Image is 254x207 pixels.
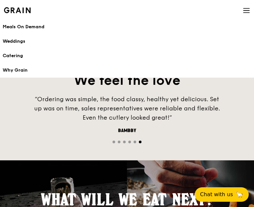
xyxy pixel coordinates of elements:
[3,49,251,63] a: Catering
[134,141,136,143] span: Go to slide 5
[139,141,141,143] span: Go to slide 6
[3,63,251,78] a: Why Grain
[3,67,251,74] div: Why Grain
[195,187,249,202] button: Chat with us🦙
[3,38,251,45] div: Weddings
[4,7,31,13] img: Grain
[128,141,131,143] span: Go to slide 4
[113,141,115,143] span: Go to slide 1
[123,141,126,143] span: Go to slide 3
[3,34,251,49] a: Weddings
[3,24,251,30] div: Meals On Demand
[200,191,233,198] span: Chat with us
[236,191,243,198] span: 🦙
[28,95,226,122] div: “Ordering was simple, the food classy, healthy yet delicious. Set up was on time, sales represent...
[28,127,226,134] div: Bambby
[118,141,120,143] span: Go to slide 2
[3,53,251,59] div: Catering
